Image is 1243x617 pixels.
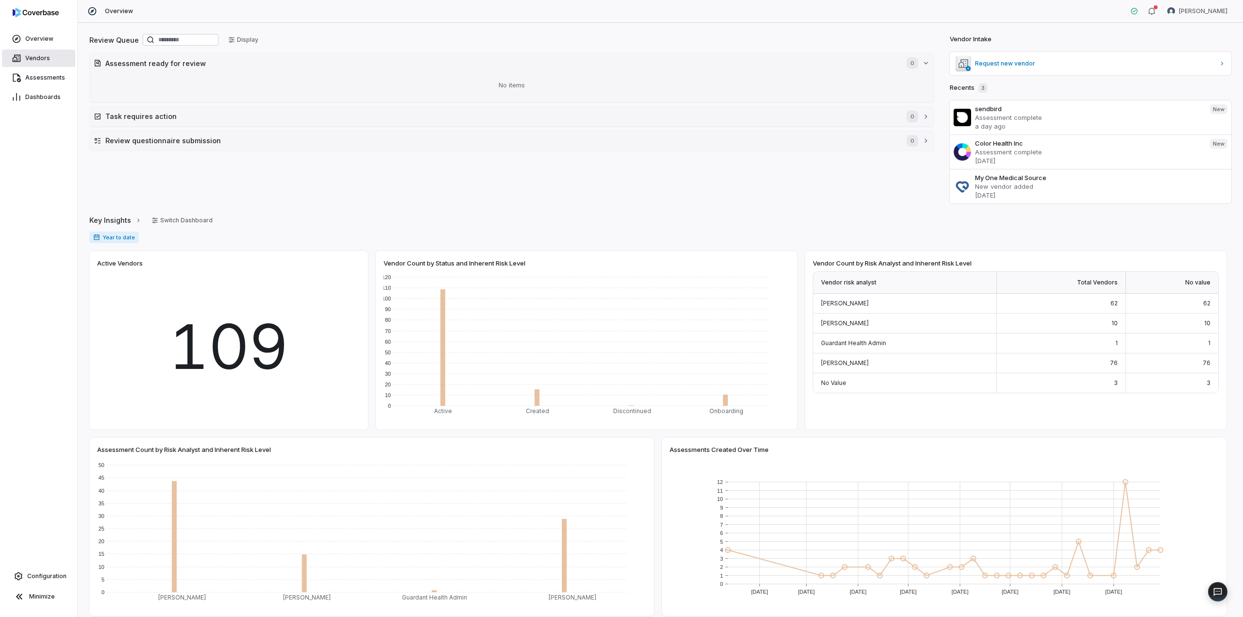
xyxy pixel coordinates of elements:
[821,300,869,307] span: [PERSON_NAME]
[89,210,142,231] a: Key Insights
[4,587,73,606] button: Minimize
[25,93,61,101] span: Dashboards
[720,505,723,511] text: 9
[900,589,917,595] text: [DATE]
[1207,379,1210,386] span: 3
[950,83,988,93] h2: Recents
[1111,319,1118,327] span: 10
[975,122,1202,131] p: a day ago
[1002,589,1019,595] text: [DATE]
[89,215,131,225] span: Key Insights
[1115,339,1118,347] span: 1
[907,57,918,69] span: 0
[751,589,768,595] text: [DATE]
[99,551,104,557] text: 15
[99,538,104,544] text: 20
[4,567,73,585] a: Configuration
[385,350,391,355] text: 50
[950,169,1231,203] a: My One Medical SourceNew vendor added[DATE]
[29,593,55,600] span: Minimize
[86,210,145,231] button: Key Insights
[1105,589,1122,595] text: [DATE]
[798,589,815,595] text: [DATE]
[169,300,288,393] span: 109
[975,182,1227,191] p: New vendor added
[813,259,972,267] span: Vendor Count by Risk Analyst and Inherent Risk Level
[720,539,723,545] text: 5
[97,445,271,454] span: Assessment Count by Risk Analyst and Inherent Risk Level
[1167,7,1175,15] img: Jesse Nord avatar
[1208,339,1210,347] span: 1
[99,462,104,468] text: 50
[99,513,104,519] text: 30
[1110,359,1118,367] span: 76
[2,88,75,106] a: Dashboards
[2,30,75,48] a: Overview
[813,272,997,294] div: Vendor risk analyst
[907,111,918,122] span: 0
[720,513,723,519] text: 8
[1161,4,1233,18] button: Jesse Nord avatar[PERSON_NAME]
[950,34,991,44] h2: Vendor Intake
[385,339,391,345] text: 60
[850,589,867,595] text: [DATE]
[717,479,723,485] text: 12
[89,232,139,243] span: Year to date
[907,135,918,147] span: 0
[105,111,897,121] h2: Task requires action
[222,33,264,47] button: Display
[25,54,50,62] span: Vendors
[90,131,934,150] button: Review questionnaire submission0
[384,259,525,267] span: Vendor Count by Status and Inherent Risk Level
[720,547,723,553] text: 4
[720,530,723,536] text: 6
[952,589,969,595] text: [DATE]
[717,488,723,494] text: 11
[975,113,1202,122] p: Assessment complete
[821,359,869,367] span: [PERSON_NAME]
[720,556,723,562] text: 3
[950,100,1231,134] a: sendbirdAssessment completea day agoNew
[1203,359,1210,367] span: 76
[105,58,897,68] h2: Assessment ready for review
[388,403,391,409] text: 0
[90,107,934,126] button: Task requires action0
[13,8,59,17] img: logo-D7KZi-bG.svg
[385,328,391,334] text: 70
[105,7,133,15] span: Overview
[1210,104,1227,114] span: New
[385,382,391,387] text: 20
[720,581,723,587] text: 0
[25,35,53,43] span: Overview
[385,360,391,366] text: 40
[975,148,1202,156] p: Assessment complete
[978,83,988,93] span: 3
[99,488,104,494] text: 40
[1210,139,1227,149] span: New
[146,213,218,228] button: Switch Dashboard
[2,69,75,86] a: Assessments
[821,319,869,327] span: [PERSON_NAME]
[950,134,1231,169] a: Color Health IncAssessment complete[DATE]New
[1126,272,1218,294] div: No value
[975,191,1227,200] p: [DATE]
[385,306,391,312] text: 90
[975,156,1202,165] p: [DATE]
[99,526,104,532] text: 25
[382,274,391,280] text: 120
[1203,300,1210,307] span: 62
[1179,7,1227,15] span: [PERSON_NAME]
[1204,319,1210,327] span: 10
[1110,300,1118,307] span: 62
[950,52,1231,75] a: Request new vendor
[385,317,391,323] text: 80
[1054,589,1071,595] text: [DATE]
[99,564,104,570] text: 10
[720,573,723,579] text: 1
[99,500,104,506] text: 35
[105,135,897,146] h2: Review questionnaire submission
[975,104,1202,113] h3: sendbird
[90,53,934,73] button: Assessment ready for review0
[27,572,67,580] span: Configuration
[975,60,1215,67] span: Request new vendor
